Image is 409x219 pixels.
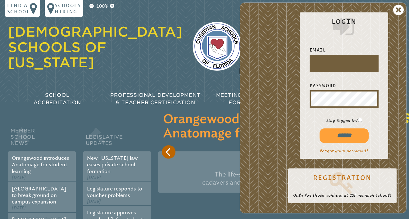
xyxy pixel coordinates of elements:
span: School Accreditation [34,92,81,105]
h3: Orangewood introduces Anatomage for student learning [163,113,396,141]
p: Only for those working at CSF member schools [293,192,392,198]
a: Forgot your password? [320,149,368,153]
a: New [US_STATE] law eases private school formation [87,155,138,174]
span: [DATE] [87,175,101,180]
a: [DEMOGRAPHIC_DATA] Schools of [US_STATE] [8,24,183,71]
a: Legislature responds to voucher problems [87,186,142,198]
h2: Member School News [8,126,76,151]
span: [DATE] [12,175,26,180]
a: [GEOGRAPHIC_DATA] to break ground on campus expansion [12,186,66,205]
a: Orangewood introduces Anatomage for student learning [12,155,69,174]
h2: Login [305,18,383,39]
label: Password [310,82,379,89]
a: Registration [293,170,392,195]
p: The life-size platform lets students interact with digital human cadavers and integrated medical ... [164,168,395,189]
p: 100% [95,2,109,10]
p: Stay logged in? [305,118,383,123]
h2: Legislative Updates [83,126,151,151]
span: Meetings & Workshops for Educators [216,92,291,105]
span: Professional Development & Teacher Certification [110,92,200,105]
p: Schools Hiring [55,2,81,15]
p: Find a school [7,2,30,15]
span: [DATE] [12,205,26,211]
img: csf-logo-web-colors.png [193,22,242,71]
button: Previous [162,145,175,159]
label: Email [310,46,379,54]
span: [DATE] [87,199,101,204]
